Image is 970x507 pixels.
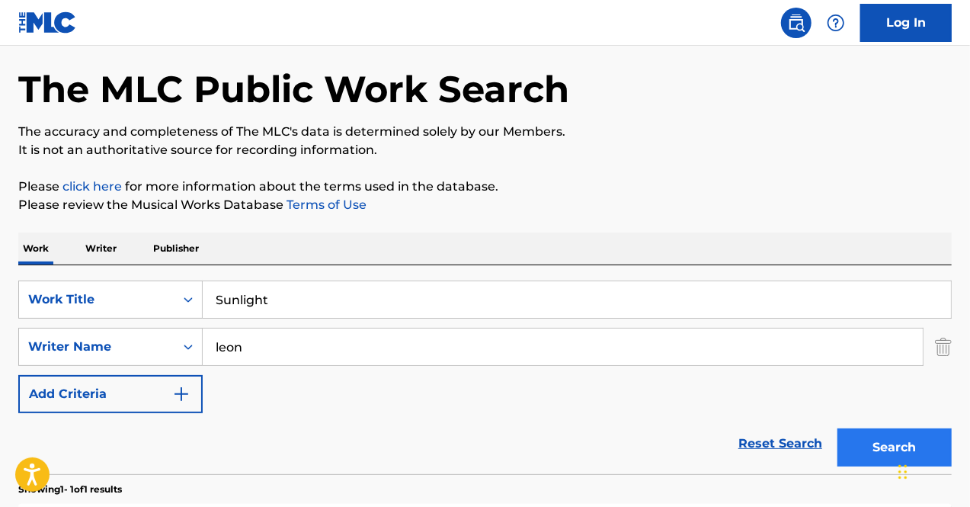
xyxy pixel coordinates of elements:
[18,375,203,413] button: Add Criteria
[18,11,77,34] img: MLC Logo
[821,8,851,38] div: Help
[172,385,190,403] img: 9d2ae6d4665cec9f34b9.svg
[837,428,952,467] button: Search
[898,449,908,495] div: Drag
[18,178,952,196] p: Please for more information about the terms used in the database.
[18,141,952,159] p: It is not an authoritative source for recording information.
[28,338,165,356] div: Writer Name
[827,14,845,32] img: help
[787,14,805,32] img: search
[18,123,952,141] p: The accuracy and completeness of The MLC's data is determined solely by our Members.
[81,233,121,265] p: Writer
[149,233,203,265] p: Publisher
[18,483,122,496] p: Showing 1 - 1 of 1 results
[894,434,970,507] iframe: Chat Widget
[18,233,53,265] p: Work
[731,427,830,460] a: Reset Search
[18,196,952,214] p: Please review the Musical Works Database
[18,66,569,112] h1: The MLC Public Work Search
[283,197,367,212] a: Terms of Use
[781,8,812,38] a: Public Search
[860,4,952,42] a: Log In
[935,328,952,366] img: Delete Criterion
[18,281,952,474] form: Search Form
[62,179,122,194] a: click here
[28,290,165,309] div: Work Title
